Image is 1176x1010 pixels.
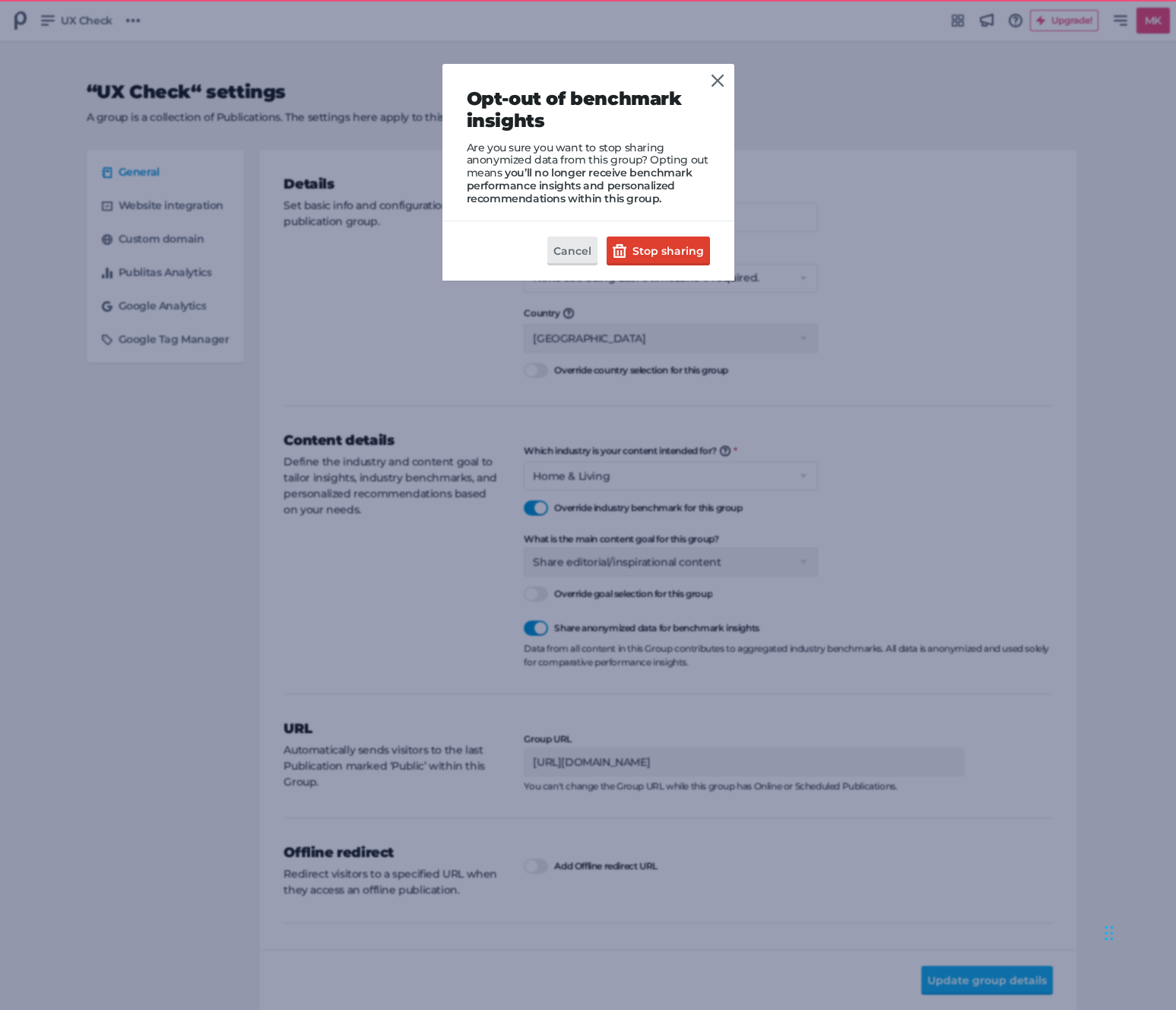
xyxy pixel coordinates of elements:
[1105,910,1114,956] div: Drag
[467,88,710,132] h2: Opt-out of benchmark insights
[708,71,727,90] a: Close
[467,141,708,180] span: Are you sure you want to stop sharing anonymized data from this group? Opting out means
[547,237,598,265] button: Cancel
[1100,895,1176,968] iframe: Chat Widget
[467,166,693,205] span: you’ll no longer receive benchmark performance insights and personalized recommendations within t...
[607,237,710,265] button: Stop sharing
